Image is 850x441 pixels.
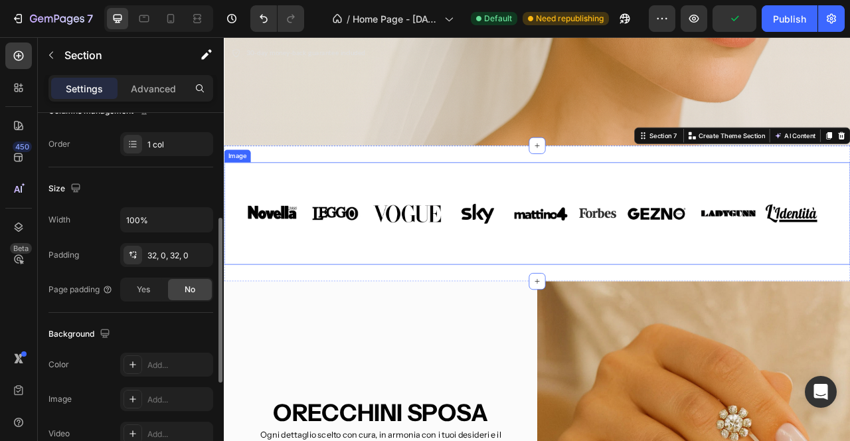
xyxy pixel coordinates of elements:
span: Default [484,13,512,25]
div: Page padding [48,284,113,296]
div: Color [48,359,69,371]
div: 450 [13,141,32,152]
div: 1 col [147,139,210,151]
span: Home Page - [DATE] 15:41:35 [353,12,439,26]
span: Need republishing [536,13,604,25]
div: Image [48,393,72,405]
button: 7 [5,5,99,32]
div: Open Intercom Messenger [805,376,837,408]
div: Order [48,138,70,150]
div: Section 7 [539,120,579,132]
div: Add... [147,394,210,406]
p: Advanced [131,82,176,96]
span: Yes [137,284,150,296]
div: Add... [147,428,210,440]
div: 32, 0, 32, 0 [147,250,210,262]
div: Beta [10,243,32,254]
span: No [185,284,195,296]
div: Size [48,180,84,198]
p: Create Theme Section [604,120,689,132]
div: Add... [147,359,210,371]
div: Background [48,325,113,343]
input: Auto [121,208,212,232]
button: AI Content [697,118,756,133]
p: 7 [87,11,93,27]
iframe: Design area [224,37,850,441]
p: Section [64,47,173,63]
p: Settings [66,82,103,96]
span: / [347,12,350,26]
div: Publish [773,12,806,26]
div: Width [48,214,70,226]
div: Padding [48,249,79,261]
div: Undo/Redo [250,5,304,32]
button: Publish [762,5,817,32]
div: Video [48,428,70,440]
